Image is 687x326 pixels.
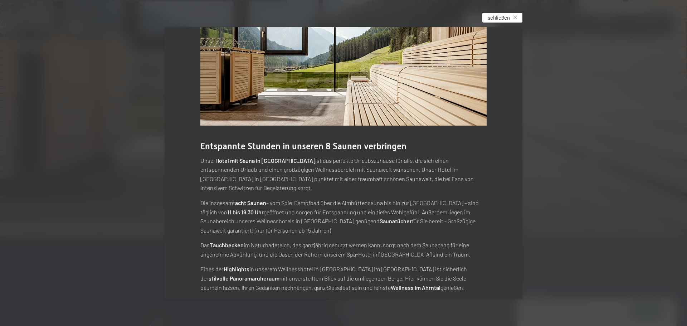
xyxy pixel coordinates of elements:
p: Das im Naturbadeteich, das ganzjährig genutzt werden kann, sorgt nach dem Saunagang für eine ange... [200,240,487,259]
strong: Tauchbecken [210,242,244,248]
strong: 11 bis 19.30 Uhr [227,209,264,215]
strong: stilvolle Panoramaruheraum [209,275,279,282]
p: Eines der in unserem Wellnesshotel in [GEOGRAPHIC_DATA] im [GEOGRAPHIC_DATA] ist sicherlich der m... [200,264,487,292]
p: Die insgesamt – vom Sole-Dampfbad über die Almhüttensauna bis hin zur [GEOGRAPHIC_DATA] – sind tä... [200,198,487,235]
p: Unser ist das perfekte Urlaubszuhause für alle, die sich einen entspannenden Urlaub und einen gro... [200,156,487,193]
strong: Wellness im Ahrntal [391,284,440,291]
strong: Hotel mit Sauna in [GEOGRAPHIC_DATA] [215,157,315,164]
strong: acht Saunen [235,199,266,206]
span: schließen [488,14,510,21]
span: Entspannte Stunden in unseren 8 Saunen verbringen [200,141,406,151]
img: Wellnesshotels - Sauna - Entspannung - Ahrntal [200,3,487,126]
strong: Highlights [224,266,249,272]
strong: Saunatücher [380,218,412,224]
